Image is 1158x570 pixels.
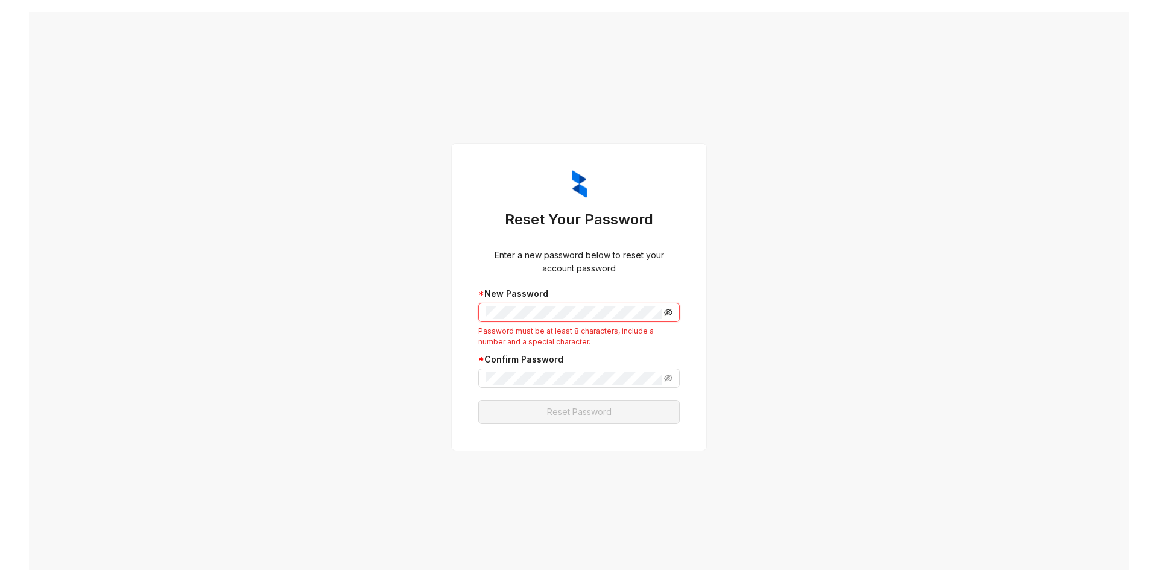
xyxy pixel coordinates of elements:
div: Password must be at least 8 characters, include a number and a special character. [478,326,680,349]
div: New Password [478,287,680,300]
div: Enter a new password below to reset your account password [478,249,680,275]
span: eye-invisible [664,374,672,382]
img: ZumaIcon [572,170,587,198]
div: Confirm Password [478,353,680,366]
span: eye-invisible [664,308,672,317]
h3: Reset Your Password [478,210,680,229]
button: Reset Password [478,400,680,424]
